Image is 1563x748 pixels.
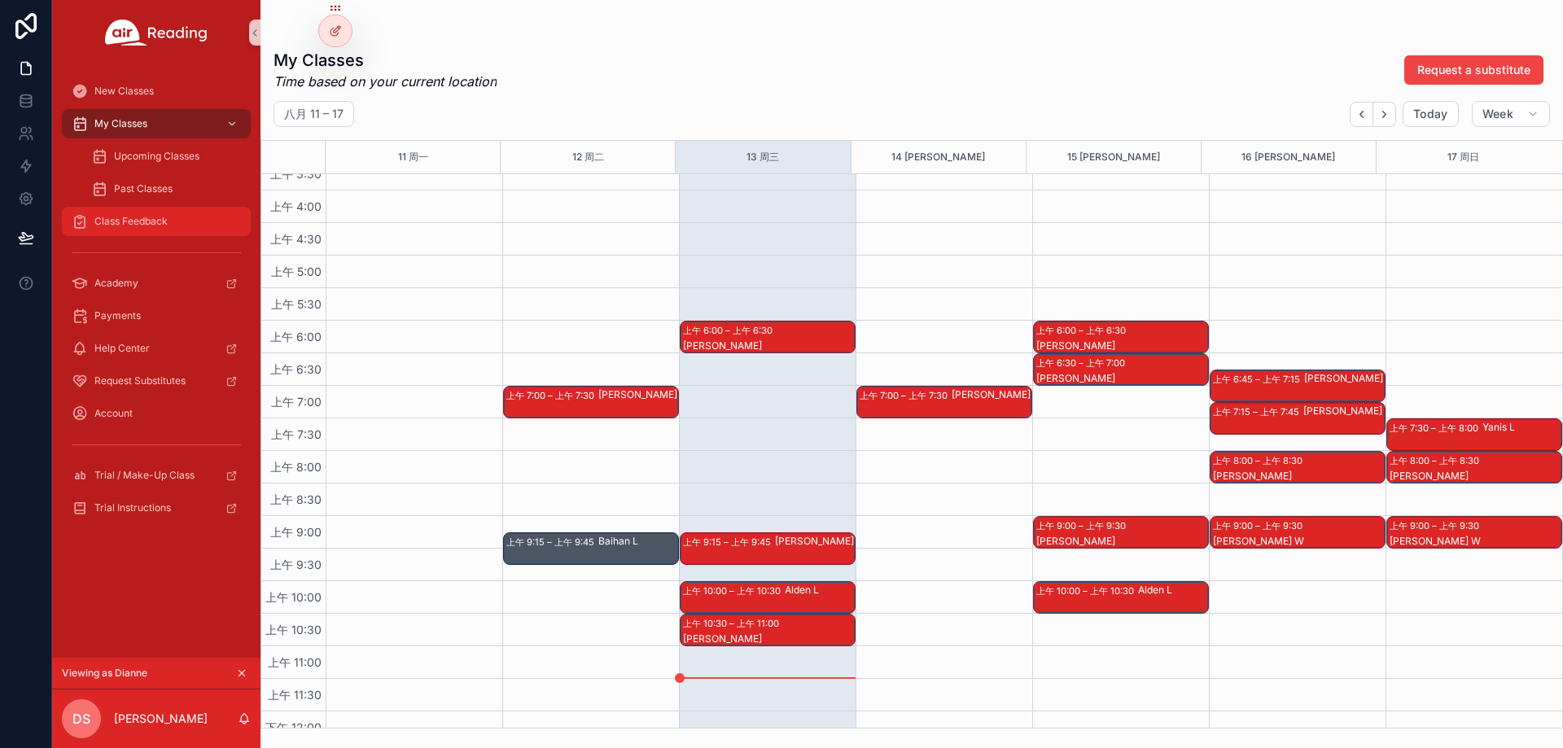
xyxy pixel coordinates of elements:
a: Upcoming Classes [81,142,251,171]
div: 上午 9:15 – 上午 9:45 [506,534,598,550]
div: 上午 9:00 – 上午 9:30 [1036,518,1130,534]
span: 上午 6:00 [266,330,326,343]
span: Week [1482,107,1513,121]
button: Request a substitute [1404,55,1543,85]
div: [PERSON_NAME] [1303,405,1384,418]
span: Help Center [94,342,150,355]
em: Time based on your current location [274,72,497,91]
div: 上午 10:00 – 上午 10:30 [1036,583,1138,599]
span: Payments [94,309,141,322]
div: 上午 10:00 – 上午 10:30Alden L [1034,582,1208,613]
button: 13 周三 [746,141,779,173]
div: 上午 7:00 – 上午 7:30[PERSON_NAME] [857,387,1031,418]
img: App logo [105,20,208,46]
a: Help Center [62,334,251,363]
a: Payments [62,301,251,330]
span: 上午 6:30 [266,362,326,376]
span: Viewing as Dianne [62,667,147,680]
button: Next [1373,102,1396,127]
div: 上午 7:00 – 上午 7:30[PERSON_NAME] [504,387,678,418]
span: 上午 11:30 [264,688,326,702]
div: 上午 6:00 – 上午 6:30[PERSON_NAME] [681,322,855,352]
div: 上午 8:00 – 上午 8:30[PERSON_NAME] [1387,452,1561,483]
span: My Classes [94,117,147,130]
div: [PERSON_NAME] [1390,470,1561,483]
div: 上午 8:00 – 上午 8:30 [1390,453,1483,469]
div: 上午 9:00 – 上午 9:30[PERSON_NAME] W [1211,517,1385,548]
div: Baihan L [598,535,677,548]
a: New Classes [62,77,251,106]
button: 12 周二 [572,141,604,173]
div: [PERSON_NAME] [952,388,1031,401]
div: 上午 10:00 – 上午 10:30Alden L [681,582,855,613]
div: 上午 7:30 – 上午 8:00Yanis L [1387,419,1561,450]
button: 11 周一 [398,141,428,173]
div: 上午 8:00 – 上午 8:30 [1213,453,1307,469]
div: 上午 7:15 – 上午 7:45 [1213,404,1303,420]
div: [PERSON_NAME] [683,339,854,352]
span: 上午 10:30 [261,623,326,636]
span: 上午 7:00 [267,395,326,409]
div: 上午 7:15 – 上午 7:45[PERSON_NAME] [1211,403,1385,434]
div: 上午 7:00 – 上午 7:30 [506,387,598,404]
span: 上午 5:30 [267,297,326,311]
span: 上午 7:30 [267,427,326,441]
span: Class Feedback [94,215,168,228]
a: Account [62,399,251,428]
span: Request a substitute [1417,62,1530,78]
div: [PERSON_NAME] [1036,339,1207,352]
div: 上午 10:00 – 上午 10:30 [683,583,785,599]
span: Academy [94,277,138,290]
div: 上午 7:30 – 上午 8:00 [1390,420,1482,436]
div: 上午 9:15 – 上午 9:45 [683,534,775,550]
div: 上午 6:00 – 上午 6:30 [1036,322,1130,339]
div: 上午 9:15 – 上午 9:45Baihan L [504,533,678,564]
h2: 八月 11 – 17 [284,106,344,122]
div: 上午 6:45 – 上午 7:15[PERSON_NAME] [1211,370,1385,401]
a: Past Classes [81,174,251,203]
div: 上午 9:00 – 上午 9:30[PERSON_NAME] W [1387,517,1561,548]
p: [PERSON_NAME] [114,711,208,727]
span: 上午 4:30 [266,232,326,246]
span: Today [1413,107,1448,121]
span: Account [94,407,133,420]
a: Request Substitutes [62,366,251,396]
span: Trial / Make-Up Class [94,469,195,482]
div: 上午 6:30 – 上午 7:00[PERSON_NAME] [1034,354,1208,385]
div: 上午 9:00 – 上午 9:30 [1390,518,1483,534]
div: [PERSON_NAME] W [1213,535,1384,548]
div: [PERSON_NAME] [598,388,677,401]
a: Trial / Make-Up Class [62,461,251,490]
span: 下午 12:00 [261,720,326,734]
div: 上午 6:30 – 上午 7:00 [1036,355,1129,371]
div: scrollable content [52,65,260,544]
div: [PERSON_NAME] W [1390,535,1561,548]
span: 上午 8:30 [266,492,326,506]
span: Past Classes [114,182,173,195]
span: DS [72,709,90,728]
div: [PERSON_NAME] [1304,372,1384,385]
div: 上午 8:00 – 上午 8:30[PERSON_NAME] [1211,452,1385,483]
div: 上午 7:00 – 上午 7:30 [860,387,952,404]
div: [PERSON_NAME] [1036,535,1207,548]
button: Week [1472,101,1550,127]
span: Trial Instructions [94,501,171,514]
button: 17 周日 [1447,141,1479,173]
a: My Classes [62,109,251,138]
span: 上午 9:30 [266,558,326,571]
button: 15 [PERSON_NAME] [1067,141,1160,173]
div: 上午 6:00 – 上午 6:30 [683,322,777,339]
div: Alden L [785,584,854,597]
span: 上午 4:00 [266,199,326,213]
div: 上午 6:45 – 上午 7:15 [1213,371,1304,387]
div: Yanis L [1482,421,1561,434]
span: Upcoming Classes [114,150,199,163]
a: Trial Instructions [62,493,251,523]
a: Class Feedback [62,207,251,236]
div: [PERSON_NAME] [683,632,854,645]
button: Today [1403,101,1459,127]
button: 16 [PERSON_NAME] [1241,141,1335,173]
